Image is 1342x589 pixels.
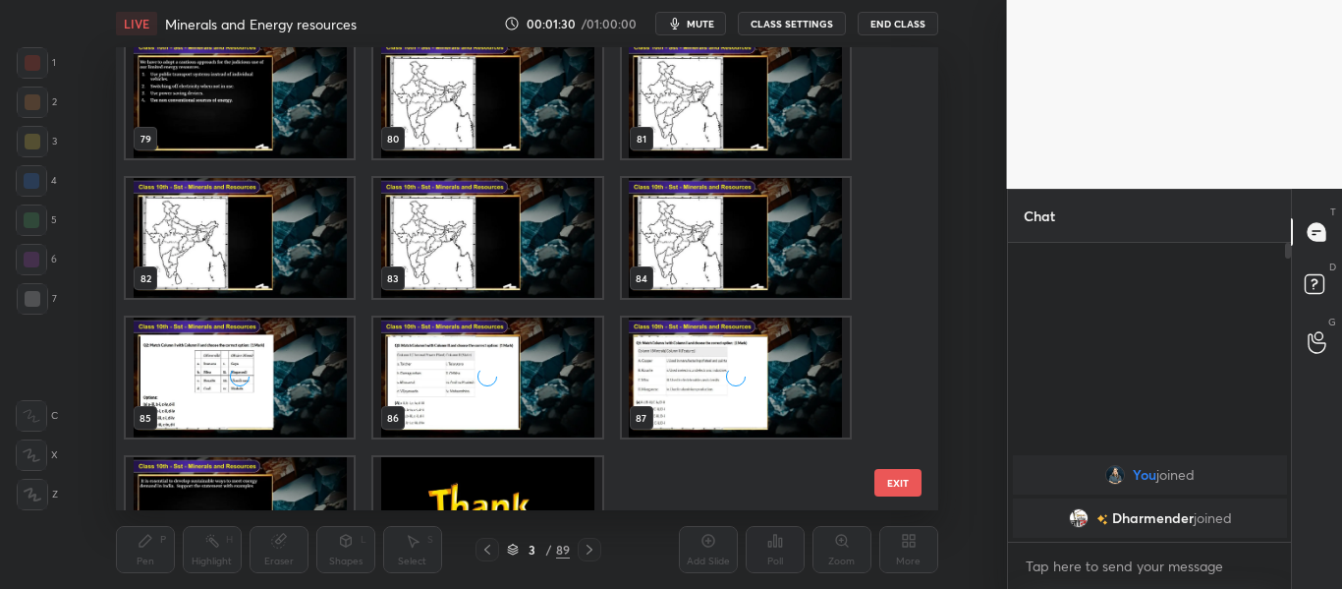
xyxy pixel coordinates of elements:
[16,244,57,275] div: 6
[1328,315,1336,329] p: G
[16,400,58,432] div: C
[556,541,570,559] div: 89
[1329,260,1336,274] p: D
[16,440,58,471] div: X
[874,469,922,497] button: EXIT
[523,544,542,556] div: 3
[1068,508,1088,528] img: bf94a5cd387d4c6195cf7b8fc3c3a74f.jpg
[738,12,846,35] button: CLASS SETTINGS
[17,87,57,118] div: 2
[1330,205,1336,219] p: T
[1193,510,1231,526] span: joined
[687,17,714,30] span: mute
[1156,467,1195,483] span: joined
[1008,451,1292,542] div: grid
[546,544,552,556] div: /
[17,126,57,157] div: 3
[1095,514,1107,525] img: no-rating-badge.077c3623.svg
[116,12,157,35] div: LIVE
[1111,510,1193,526] span: Dharmender
[1105,465,1125,485] img: c61daafdcde14636ba7696175d98772d.jpg
[16,165,57,197] div: 4
[655,12,726,35] button: mute
[17,283,57,315] div: 7
[165,15,357,33] h4: Minerals and Energy resources
[17,479,58,510] div: Z
[858,12,938,35] button: End Class
[1133,467,1156,483] span: You
[16,205,57,236] div: 5
[1008,190,1071,242] p: Chat
[17,47,56,79] div: 1
[116,47,904,510] div: grid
